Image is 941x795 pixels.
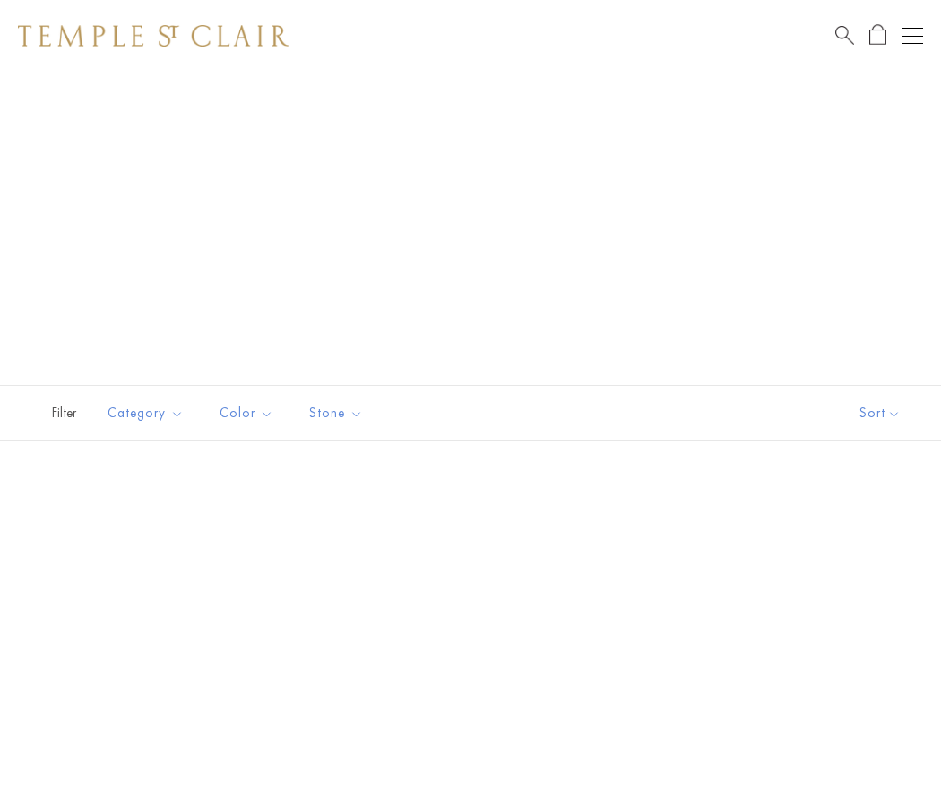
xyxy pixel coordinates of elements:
[819,386,941,440] button: Show sort by
[94,393,197,433] button: Category
[835,24,854,47] a: Search
[300,402,376,424] span: Stone
[869,24,886,47] a: Open Shopping Bag
[296,393,376,433] button: Stone
[206,393,287,433] button: Color
[18,25,289,47] img: Temple St. Clair
[211,402,287,424] span: Color
[902,25,923,47] button: Open navigation
[99,402,197,424] span: Category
